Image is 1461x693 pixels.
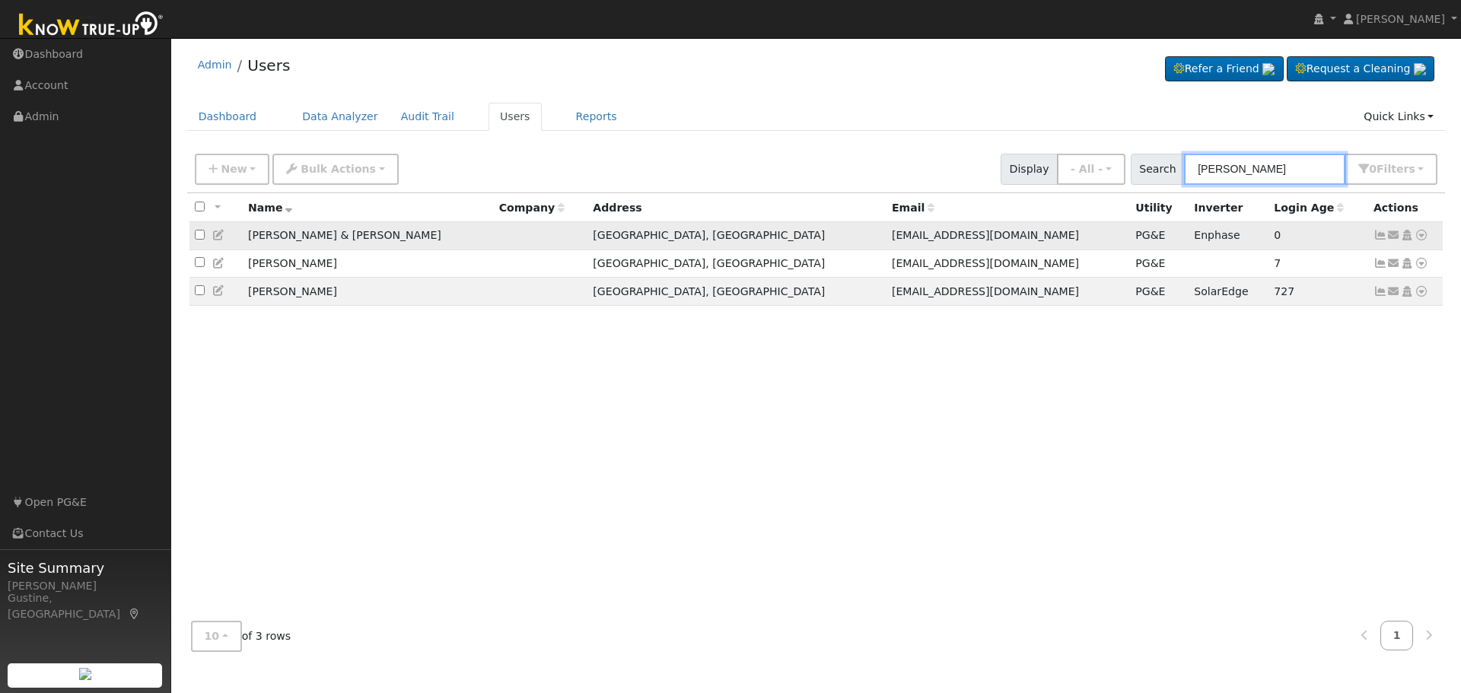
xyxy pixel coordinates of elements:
[593,200,881,216] div: Address
[221,163,247,175] span: New
[1414,63,1426,75] img: retrieve
[191,621,291,652] span: of 3 rows
[565,103,629,131] a: Reports
[212,229,226,241] a: Edit User
[272,154,398,185] button: Bulk Actions
[195,154,270,185] button: New
[1184,154,1345,185] input: Search
[8,590,163,622] div: Gustine, [GEOGRAPHIC_DATA]
[1377,163,1415,175] span: Filter
[390,103,466,131] a: Audit Trail
[1373,285,1387,297] a: Show Graph
[1135,257,1165,269] span: PG&E
[1274,229,1281,241] span: 09/11/2025 7:10:04 AM
[1135,200,1183,216] div: Utility
[1165,56,1284,82] a: Refer a Friend
[499,202,565,214] span: Company name
[1408,163,1415,175] span: s
[892,257,1079,269] span: [EMAIL_ADDRESS][DOMAIN_NAME]
[1373,200,1437,216] div: Actions
[247,56,290,75] a: Users
[8,558,163,578] span: Site Summary
[212,257,226,269] a: Edit User
[1194,285,1248,297] span: SolarEdge
[1274,202,1344,214] span: Days since last login
[587,278,886,306] td: [GEOGRAPHIC_DATA], [GEOGRAPHIC_DATA]
[1415,284,1428,300] a: Other actions
[243,250,494,278] td: [PERSON_NAME]
[1135,285,1165,297] span: PG&E
[1352,103,1445,131] a: Quick Links
[1274,257,1281,269] span: 09/04/2025 7:14:03 PM
[301,163,376,175] span: Bulk Actions
[243,222,494,250] td: [PERSON_NAME] & [PERSON_NAME]
[1274,285,1294,297] span: 09/15/2023 11:50:38 PM
[1400,285,1414,297] a: Login As
[1387,227,1401,243] a: jenntye8506@gmail.com
[212,285,226,297] a: Edit User
[892,229,1079,241] span: [EMAIL_ADDRESS][DOMAIN_NAME]
[1194,229,1240,241] span: Enphase
[198,59,232,71] a: Admin
[79,668,91,680] img: retrieve
[1057,154,1125,185] button: - All -
[1373,229,1387,241] a: Show Graph
[1387,256,1401,272] a: jesselopez89@yahoo.com
[1380,621,1414,650] a: 1
[243,278,494,306] td: [PERSON_NAME]
[1131,154,1185,185] span: Search
[1387,284,1401,300] a: jesselopez746@gmail.com
[205,630,220,642] span: 10
[291,103,390,131] a: Data Analyzer
[1356,13,1445,25] span: [PERSON_NAME]
[1001,154,1058,185] span: Display
[892,285,1079,297] span: [EMAIL_ADDRESS][DOMAIN_NAME]
[587,250,886,278] td: [GEOGRAPHIC_DATA], [GEOGRAPHIC_DATA]
[892,202,934,214] span: Email
[1415,227,1428,243] a: Other actions
[191,621,242,652] button: 10
[1345,154,1437,185] button: 0Filters
[1415,256,1428,272] a: Other actions
[1135,229,1165,241] span: PG&E
[1400,229,1414,241] a: Login As
[248,202,293,214] span: Name
[489,103,542,131] a: Users
[587,222,886,250] td: [GEOGRAPHIC_DATA], [GEOGRAPHIC_DATA]
[11,8,171,43] img: Know True-Up
[1194,200,1263,216] div: Inverter
[1287,56,1434,82] a: Request a Cleaning
[1400,257,1414,269] a: Login As
[187,103,269,131] a: Dashboard
[8,578,163,594] div: [PERSON_NAME]
[1373,257,1387,269] a: Show Graph
[128,608,142,620] a: Map
[1262,63,1275,75] img: retrieve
